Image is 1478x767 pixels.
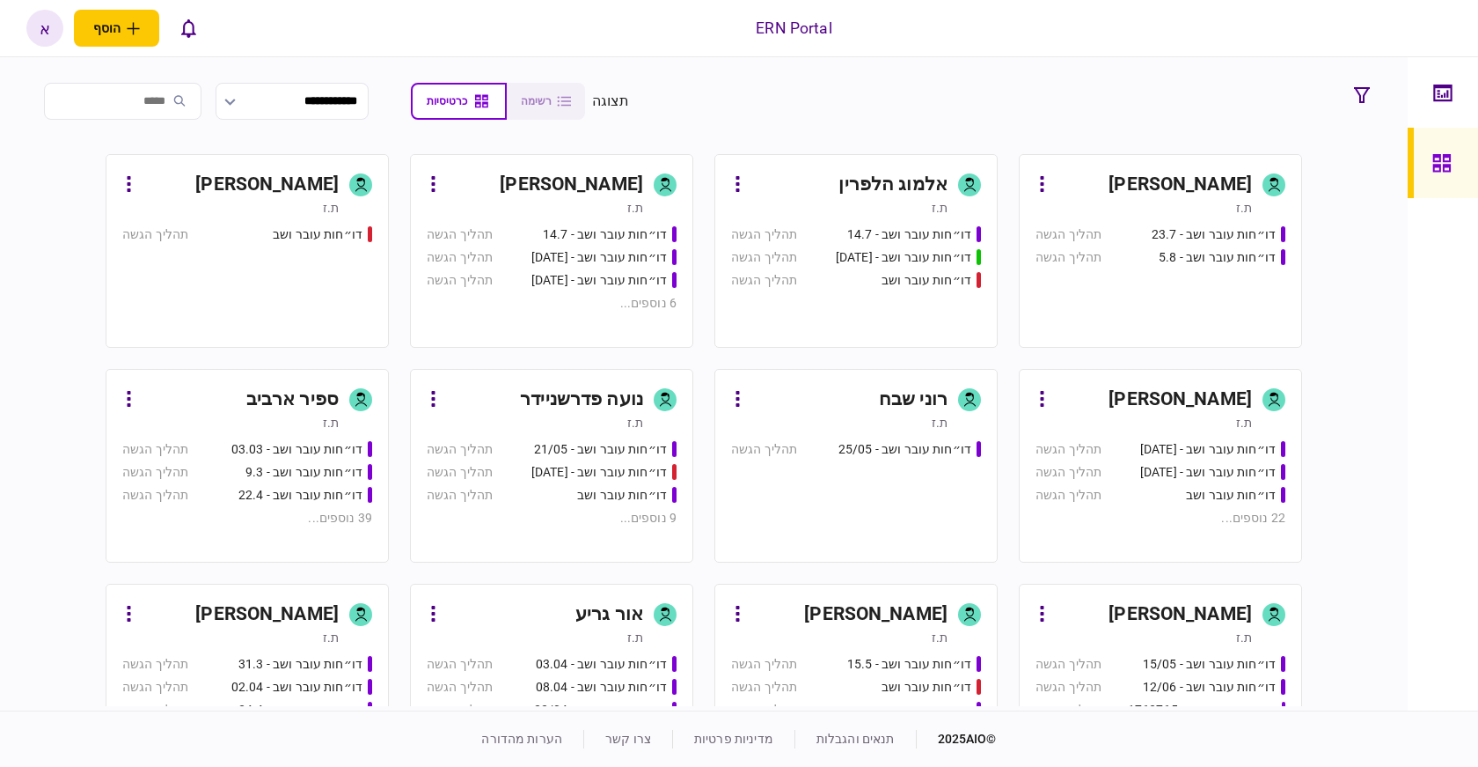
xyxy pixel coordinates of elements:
[1159,248,1276,267] div: דו״חות עובר ושב - 5.8
[575,601,643,629] div: אור גריע
[731,678,797,697] div: תהליך הגשה
[531,248,667,267] div: דו״חות עובר ושב - 23.7.25
[1035,509,1285,527] div: 22 נוספים ...
[714,369,998,563] a: רוני שבחת.זדו״חות עובר ושב - 25/05תהליך הגשה
[231,678,362,697] div: דו״חות עובר ושב - 02.04
[847,655,971,674] div: דו״חות עובר ושב - 15.5
[1143,678,1276,697] div: דו״חות עובר ושב - 12/06
[238,701,362,719] div: דו״חות עובר ושב - 24.4
[756,17,831,40] div: ERN Portal
[273,225,362,244] div: דו״חות עובר ושב
[932,199,948,217] div: ת.ז
[536,678,667,697] div: דו״חות עובר ושב - 08.04
[427,655,493,674] div: תהליך הגשה
[714,154,998,348] a: אלמוג הלפריןת.זדו״חות עובר ושב - 14.7תהליך הגשהדו״חות עובר ושב - 15.07.25תהליך הגשהדו״חות עובר וש...
[1108,171,1252,199] div: [PERSON_NAME]
[1035,463,1101,482] div: תהליך הגשה
[605,732,651,746] a: צרו קשר
[411,83,507,120] button: כרטיסיות
[731,655,797,674] div: תהליך הגשה
[427,463,493,482] div: תהליך הגשה
[731,248,797,267] div: תהליך הגשה
[1035,440,1101,459] div: תהליך הגשה
[26,10,63,47] button: א
[804,601,948,629] div: [PERSON_NAME]
[882,271,971,290] div: דו״חות עובר ושב
[1236,199,1252,217] div: ת.ז
[1108,601,1252,629] div: [PERSON_NAME]
[122,701,188,719] div: תהליך הגשה
[481,732,562,746] a: הערות מהדורה
[534,440,667,459] div: דו״חות עובר ושב - 21/05
[731,271,797,290] div: תהליך הגשה
[627,629,643,646] div: ת.ז
[577,486,667,505] div: דו״חות עובר ושב
[195,601,339,629] div: [PERSON_NAME]
[1019,369,1302,563] a: [PERSON_NAME]ת.זדו״חות עובר ושב - 25.06.25תהליך הגשהדו״חות עובר ושב - 26.06.25תהליך הגשהדו״חות עו...
[1035,248,1101,267] div: תהליך הגשה
[507,83,585,120] button: רשימה
[427,440,493,459] div: תהליך הגשה
[731,701,797,719] div: תהליך הגשה
[122,463,188,482] div: תהליך הגשה
[838,440,971,459] div: דו״חות עובר ושב - 25/05
[106,154,389,348] a: [PERSON_NAME]ת.זדו״חות עובר ושבתהליך הגשה
[1108,386,1252,414] div: [PERSON_NAME]
[427,271,493,290] div: תהליך הגשה
[1140,440,1276,459] div: דו״חות עובר ושב - 25.06.25
[916,730,997,749] div: © 2025 AIO
[74,10,159,47] button: פתח תפריט להוספת לקוח
[427,486,493,505] div: תהליך הגשה
[838,171,948,199] div: אלמוג הלפרין
[238,655,362,674] div: דו״חות עובר ושב - 31.3
[1035,655,1101,674] div: תהליך הגשה
[847,225,971,244] div: דו״חות עובר ושב - 14.7
[882,701,971,719] div: דו״חות עובר ושב
[122,678,188,697] div: תהליך הגשה
[1035,678,1101,697] div: תהליך הגשה
[592,91,630,112] div: תצוגה
[500,171,643,199] div: [PERSON_NAME]
[170,10,207,47] button: פתח רשימת התראות
[1035,701,1101,719] div: תהליך הגשה
[932,629,948,646] div: ת.ז
[427,95,467,107] span: כרטיסיות
[122,225,188,244] div: תהליך הגשה
[521,95,552,107] span: רשימה
[427,678,493,697] div: תהליך הגשה
[323,629,339,646] div: ת.ז
[520,386,643,414] div: נועה פדרשניידר
[1119,701,1277,719] div: דו״חות עובר ושב - 511763765 18/06
[731,440,797,459] div: תהליך הגשה
[879,386,948,414] div: רוני שבח
[246,386,339,414] div: ספיר ארביב
[1143,655,1276,674] div: דו״חות עובר ושב - 15/05
[122,509,372,527] div: 39 נוספים ...
[231,440,362,459] div: דו״חות עובר ושב - 03.03
[694,732,773,746] a: מדיניות פרטיות
[816,732,895,746] a: תנאים והגבלות
[731,225,797,244] div: תהליך הגשה
[836,248,971,267] div: דו״חות עובר ושב - 15.07.25
[536,655,667,674] div: דו״חות עובר ושב - 03.04
[427,294,677,313] div: 6 נוספים ...
[1152,225,1276,244] div: דו״חות עובר ושב - 23.7
[932,414,948,431] div: ת.ז
[882,678,971,697] div: דו״חות עובר ושב
[122,655,188,674] div: תהליך הגשה
[1140,463,1276,482] div: דו״חות עובר ושב - 26.06.25
[543,225,667,244] div: דו״חות עובר ושב - 14.7
[427,248,493,267] div: תהליך הגשה
[238,486,362,505] div: דו״חות עובר ושב - 22.4
[627,199,643,217] div: ת.ז
[1186,486,1276,505] div: דו״חות עובר ושב
[531,271,667,290] div: דו״חות עובר ושב - 24.7.25
[106,369,389,563] a: ספיר ארביבת.זדו״חות עובר ושב - 03.03תהליך הגשהדו״חות עובר ושב - 9.3תהליך הגשהדו״חות עובר ושב - 22...
[1035,486,1101,505] div: תהליך הגשה
[122,486,188,505] div: תהליך הגשה
[427,225,493,244] div: תהליך הגשה
[122,440,188,459] div: תהליך הגשה
[323,199,339,217] div: ת.ז
[410,154,693,348] a: [PERSON_NAME]ת.זדו״חות עובר ושב - 14.7תהליך הגשהדו״חות עובר ושב - 23.7.25תהליך הגשהדו״חות עובר וש...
